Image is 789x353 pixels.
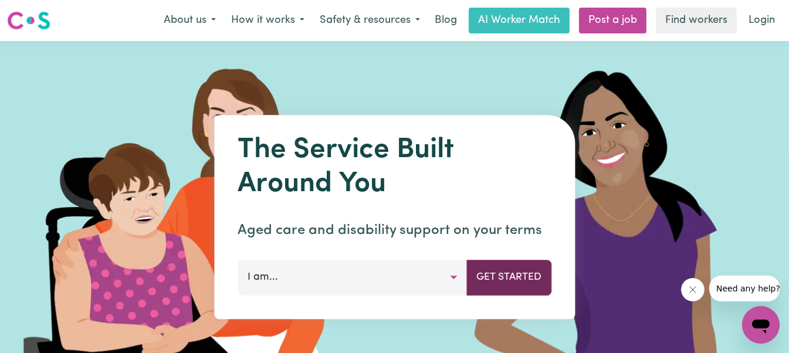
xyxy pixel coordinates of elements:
[579,8,646,33] a: Post a job
[469,8,570,33] a: AI Worker Match
[7,8,71,18] span: Need any help?
[428,8,464,33] a: Blog
[681,278,705,301] iframe: Close message
[709,276,780,301] iframe: Message from company
[238,220,551,241] p: Aged care and disability support on your terms
[656,8,737,33] a: Find workers
[7,10,50,31] img: Careseekers logo
[466,260,551,295] button: Get Started
[156,8,224,33] button: About us
[238,260,467,295] button: I am...
[238,134,551,201] h1: The Service Built Around You
[224,8,312,33] button: How it works
[7,7,50,34] a: Careseekers logo
[741,8,782,33] a: Login
[742,306,780,344] iframe: Button to launch messaging window
[312,8,428,33] button: Safety & resources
